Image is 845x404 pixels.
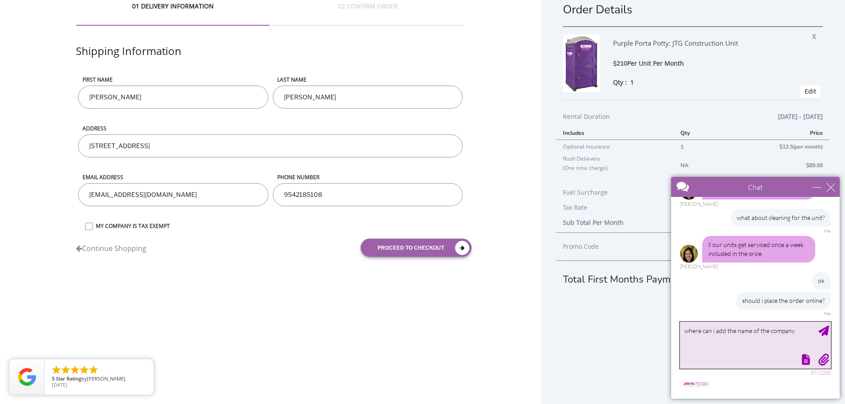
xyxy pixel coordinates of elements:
a: Continue Shopping [76,239,146,254]
span: [DATE] - [DATE] [778,111,823,122]
span: Star Rating [56,375,81,382]
li:  [70,365,80,375]
span: by [52,376,146,382]
b: Sub Total Per Month [563,218,624,227]
td: 1 [674,140,719,153]
div: Tax Rate [563,202,823,217]
li:  [60,365,71,375]
span: 5 [52,375,55,382]
li:  [88,365,99,375]
span: Per Unit Per Month [627,59,684,67]
div: Shipping Information [76,43,464,76]
label: MY COMPANY IS TAX EXEMPT [91,222,464,230]
label: phone number [273,173,463,181]
button: proceed to checkout [361,239,472,257]
li:  [79,365,90,375]
label: Email address [78,173,268,181]
h1: Order Details [563,2,823,17]
div: Fuel Surcharge [563,187,823,202]
td: $89.99 [719,153,829,178]
iframe: Live Chat Box [666,172,845,404]
div: 01 DELIVERY INFORMATION [76,2,270,26]
td: NA [674,153,719,178]
div: Rental Duration [563,111,823,126]
label: First name [78,76,268,83]
div: 02 CONFIRM ORDER [271,2,465,26]
div: $210 [613,59,787,69]
label: LAST NAME [273,76,463,83]
p: (One time charge) [563,163,667,173]
a: Edit [805,87,816,95]
span: [PERSON_NAME] [87,375,126,382]
span: X [812,29,821,41]
span: 1 [630,78,634,86]
th: Price [719,126,829,140]
div: Promo Code [563,241,686,252]
th: Qty [674,126,719,140]
div: Qty : [613,78,787,87]
td: $12.5(per month) [719,140,829,153]
span: [DATE] [52,381,67,388]
img: Review Rating [18,368,36,386]
div: Total First Months Payment [563,261,823,286]
td: Rush Delievery [556,153,674,178]
div: Purple Porta Potty: JTG Construction Unit [613,35,787,59]
th: Includes [556,126,674,140]
li:  [51,365,62,375]
td: Optional Insurance [556,140,674,153]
